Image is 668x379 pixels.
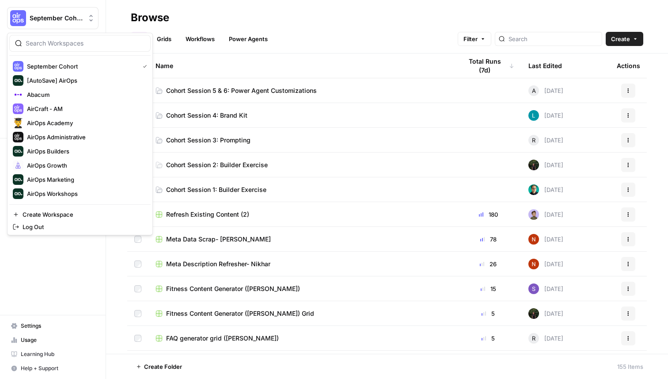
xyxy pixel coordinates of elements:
img: k4mb3wfmxkkgbto4d7hszpobafmc [528,160,539,170]
span: AirOps Academy [27,119,144,127]
a: Cohort Session 1: Builder Exercise [156,185,448,194]
a: Fitness Content Generator ([PERSON_NAME]) [156,284,448,293]
a: Cohort Session 3: Prompting [156,136,448,145]
span: Cohort Session 3: Prompting [166,136,250,145]
img: AirOps Academy Logo [13,118,23,128]
span: AirOps Workshops [27,189,144,198]
div: 5 [462,334,514,343]
div: Workspace: September Cohort [7,33,153,235]
img: Abacum Logo [13,89,23,100]
a: Fitness Content Generator ([PERSON_NAME]) Grid [156,309,448,318]
a: Usage [7,333,99,347]
div: 155 Items [617,362,643,371]
img: AirOps Administrative Logo [13,132,23,142]
div: Browse [131,11,169,25]
img: AirOps Builders Logo [13,146,23,157]
span: Cohort Session 2: Builder Exercise [166,161,268,169]
img: 4fp16ll1l9r167b2opck15oawpi4 [528,234,539,245]
span: Fitness Content Generator ([PERSON_NAME]) [166,284,300,293]
span: Meta Data Scrap- [PERSON_NAME] [166,235,271,244]
span: AirOps Builders [27,147,144,156]
button: Filter [458,32,491,46]
a: Workflows [180,32,220,46]
img: ruybxce7esr7yef6hou754u07ter [528,209,539,220]
div: [DATE] [528,209,563,220]
span: Refresh Existing Content (2) [166,210,249,219]
div: 5 [462,309,514,318]
img: k0a6gqpjs5gv5ayba30r5s721kqg [528,110,539,121]
span: [AutoSave] AirOps [27,76,144,85]
a: Meta Description Refresher- Nikhar [156,260,448,268]
a: Cohort Session 2: Builder Exercise [156,161,448,169]
input: Search [509,34,598,43]
span: Cohort Session 4: Brand Kit [166,111,247,120]
img: September Cohort Logo [10,10,26,26]
span: Settings [21,322,95,330]
span: Fitness Content Generator ([PERSON_NAME]) Grid [166,309,314,318]
img: AirOps Growth Logo [13,160,23,171]
a: Power Agents [224,32,273,46]
span: AirOps Administrative [27,133,144,142]
button: Create Folder [131,360,187,374]
div: Last Edited [528,54,562,78]
img: k4mb3wfmxkkgbto4d7hszpobafmc [528,308,539,319]
img: AirOps Marketing Logo [13,174,23,185]
div: [DATE] [528,259,563,269]
span: A [532,86,536,95]
input: Search Workspaces [26,39,145,48]
img: AirCraft - AM Logo [13,103,23,114]
span: September Cohort [30,14,83,23]
div: [DATE] [528,85,563,96]
span: Meta Description Refresher- Nikhar [166,260,270,268]
div: Name [156,54,448,78]
img: September Cohort Logo [13,61,23,72]
a: Cohort Session 4: Brand Kit [156,111,448,120]
span: Create Workspace [23,210,144,219]
button: Workspace: September Cohort [7,7,99,29]
a: Create Workspace [9,208,151,221]
span: FAQ generator grid ([PERSON_NAME]) [166,334,279,343]
a: Log Out [9,221,151,233]
span: Create Folder [144,362,182,371]
a: Learning Hub [7,347,99,361]
a: All [131,32,148,46]
span: Help + Support [21,364,95,372]
a: Refresh Existing Content (2) [156,210,448,219]
div: [DATE] [528,333,563,344]
a: Settings [7,319,99,333]
span: R [532,334,535,343]
span: Usage [21,336,95,344]
a: FAQ generator grid ([PERSON_NAME]) [156,334,448,343]
div: [DATE] [528,135,563,145]
img: [AutoSave] AirOps Logo [13,75,23,86]
div: [DATE] [528,283,563,294]
div: [DATE] [528,234,563,245]
div: [DATE] [528,110,563,121]
img: AirOps Workshops Logo [13,188,23,199]
span: Cohort Session 5 & 6: Power Agent Customizations [166,86,317,95]
span: Filter [463,34,478,43]
div: [DATE] [528,184,563,195]
span: Create [611,34,630,43]
div: Actions [617,54,640,78]
span: AirCraft - AM [27,104,144,113]
div: [DATE] [528,308,563,319]
img: pus3catfw3rl0ppkcx5cn88aip2n [528,283,539,294]
button: Help + Support [7,361,99,375]
a: Grids [152,32,177,46]
span: Cohort Session 1: Builder Exercise [166,185,266,194]
span: R [532,136,535,145]
button: Create [606,32,643,46]
div: Total Runs (7d) [462,54,514,78]
a: Meta Data Scrap- [PERSON_NAME] [156,235,448,244]
span: Learning Hub [21,350,95,358]
span: Abacum [27,90,144,99]
span: AirOps Marketing [27,175,144,184]
span: September Cohort [27,62,136,71]
div: [DATE] [528,160,563,170]
span: AirOps Growth [27,161,144,170]
div: 78 [462,235,514,244]
a: Cohort Session 5 & 6: Power Agent Customizations [156,86,448,95]
img: qc1krt83hdb9iwvuxhzyvxu8w30s [528,184,539,195]
div: 15 [462,284,514,293]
